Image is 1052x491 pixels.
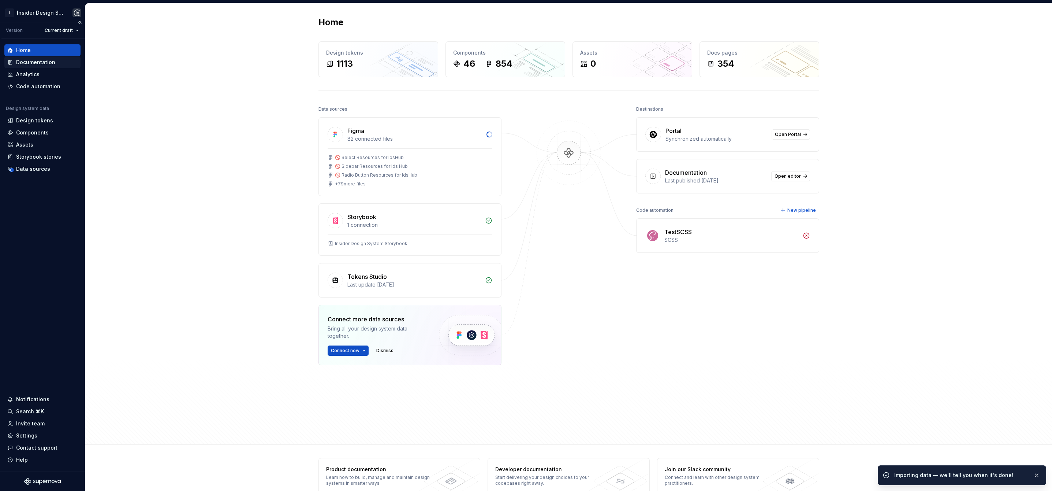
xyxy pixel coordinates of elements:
a: Analytics [4,69,81,80]
a: Invite team [4,418,81,429]
a: Open editor [771,171,810,181]
div: 1 connection [347,221,481,229]
div: 1113 [336,58,353,70]
div: I [5,8,14,17]
div: Storybook stories [16,153,61,160]
div: Insider Design System [17,9,64,16]
a: Design tokens1113 [318,41,438,77]
div: Assets [580,49,684,56]
div: 46 [463,58,475,70]
span: Current draft [45,27,73,33]
div: Analytics [16,71,40,78]
span: Open editor [775,173,801,179]
div: TestSCSS [664,228,692,236]
div: Notifications [16,396,49,403]
a: Settings [4,430,81,442]
div: SCSS [664,236,798,244]
div: 82 connected files [347,135,482,143]
div: Last published [DATE] [665,177,767,184]
div: Storybook [347,213,376,221]
div: Data sources [16,165,50,173]
div: Code automation [636,205,674,215]
a: Components [4,127,81,139]
div: Product documentation [326,466,433,473]
div: Invite team [16,420,45,427]
h2: Home [318,16,343,28]
div: 854 [496,58,512,70]
span: New pipeline [787,207,816,213]
div: Design tokens [326,49,430,56]
div: Home [16,47,31,54]
div: Design tokens [16,117,53,124]
a: Code automation [4,81,81,92]
div: 0 [590,58,596,70]
a: Storybook1 connectionInsider Design System Storybook [318,203,501,256]
a: Open Portal [772,129,810,140]
div: Connect and learn with other design system practitioners. [665,475,771,486]
div: Components [16,129,49,136]
a: Figma82 connected files🚫 Select Resources for IdsHub🚫 Sidebar Resources for Ids Hub🚫 Radio Button... [318,117,501,196]
div: Learn how to build, manage and maintain design systems in smarter ways. [326,475,433,486]
a: Assets [4,139,81,151]
div: Synchronized automatically [665,135,767,143]
div: Code automation [16,83,60,90]
button: Contact support [4,442,81,454]
svg: Supernova Logo [24,478,61,485]
div: Join our Slack community [665,466,771,473]
div: 354 [717,58,734,70]
div: + 79 more files [335,181,366,187]
div: Destinations [636,104,663,114]
button: Help [4,454,81,466]
a: Documentation [4,56,81,68]
a: Storybook stories [4,151,81,163]
div: Connect more data sources [328,315,426,324]
a: Docs pages354 [700,41,819,77]
div: Bring all your design system data together. [328,325,426,340]
button: Collapse sidebar [75,17,85,27]
div: 🚫 Select Resources for IdsHub [335,155,404,160]
div: Docs pages [707,49,812,56]
div: Data sources [318,104,347,114]
button: Search ⌘K [4,406,81,417]
div: Documentation [665,168,707,177]
span: Open Portal [775,132,801,137]
div: Documentation [16,59,55,66]
button: New pipeline [778,205,819,215]
img: Cagdas yildirim [72,8,81,17]
div: 🚫 Sidebar Resources for Ids Hub [335,163,408,169]
div: Design system data [6,106,49,111]
span: Connect new [331,348,359,354]
a: Assets0 [572,41,692,77]
div: Version [6,27,23,33]
button: IInsider Design SystemCagdas yildirim [1,5,83,21]
div: Components [453,49,557,56]
button: Connect new [328,346,369,356]
div: Last update [DATE] [347,281,481,288]
a: Design tokens [4,115,81,126]
span: Dismiss [376,348,393,354]
div: Developer documentation [495,466,602,473]
div: Start delivering your design choices to your codebases right away. [495,475,602,486]
div: Help [16,456,28,464]
button: Dismiss [373,346,397,356]
div: Settings [16,432,37,439]
a: Data sources [4,163,81,175]
a: Components46854 [445,41,565,77]
div: Importing data — we'll tell you when it's done! [894,472,1027,479]
div: Figma [347,126,364,135]
button: Notifications [4,394,81,405]
a: Home [4,44,81,56]
div: Portal [665,126,682,135]
div: 🚫 Radio Button Resources for IdsHub [335,172,417,178]
div: Tokens Studio [347,272,387,281]
button: Current draft [41,25,82,36]
div: Search ⌘K [16,408,44,415]
a: Tokens StudioLast update [DATE] [318,263,501,298]
div: Contact support [16,444,57,451]
div: Assets [16,141,33,148]
div: Insider Design System Storybook [335,241,407,247]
